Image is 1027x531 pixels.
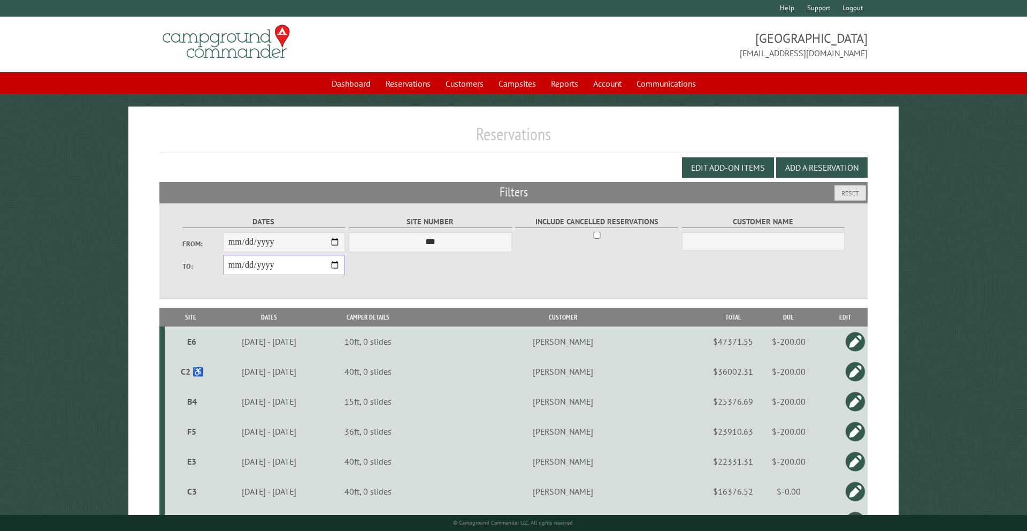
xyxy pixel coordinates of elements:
[711,386,755,416] td: $25376.69
[217,308,323,327] th: Dates
[755,356,823,386] td: $-200.00
[169,456,215,467] div: E3
[755,327,823,356] td: $-200.00
[545,73,585,94] a: Reports
[218,366,320,377] div: [DATE] - [DATE]
[322,476,414,506] td: 40ft, 0 slides
[218,456,320,467] div: [DATE] - [DATE]
[630,73,702,94] a: Communications
[834,185,866,201] button: Reset
[415,476,711,506] td: [PERSON_NAME]
[755,446,823,476] td: $-200.00
[182,216,346,228] label: Dates
[776,157,868,178] button: Add a Reservation
[322,327,414,356] td: 10ft, 0 slides
[755,476,823,506] td: $-0.00
[439,73,490,94] a: Customers
[182,261,223,271] label: To:
[322,386,414,416] td: 15ft, 0 slides
[159,21,293,63] img: Campground Commander
[682,216,845,228] label: Customer Name
[587,73,628,94] a: Account
[165,308,217,327] th: Site
[349,216,512,228] label: Site Number
[169,336,215,347] div: E6
[711,416,755,446] td: $23910.63
[711,446,755,476] td: $22331.31
[415,446,711,476] td: [PERSON_NAME]
[415,327,711,356] td: [PERSON_NAME]
[513,29,868,59] span: [GEOGRAPHIC_DATA] [EMAIL_ADDRESS][DOMAIN_NAME]
[755,308,823,327] th: Due
[755,416,823,446] td: $-200.00
[492,73,542,94] a: Campsites
[218,486,320,497] div: [DATE] - [DATE]
[823,308,868,327] th: Edit
[169,396,215,407] div: B4
[169,366,215,377] div: C2 ♿
[379,73,437,94] a: Reservations
[711,308,755,327] th: Total
[415,386,711,416] td: [PERSON_NAME]
[218,336,320,347] div: [DATE] - [DATE]
[218,396,320,407] div: [DATE] - [DATE]
[159,124,868,153] h1: Reservations
[325,73,377,94] a: Dashboard
[182,239,223,249] label: From:
[711,476,755,506] td: $16376.52
[682,157,774,178] button: Edit Add-on Items
[322,416,414,446] td: 36ft, 0 slides
[711,327,755,356] td: $47371.55
[169,426,215,437] div: F5
[415,416,711,446] td: [PERSON_NAME]
[515,216,678,228] label: Include Cancelled Reservations
[711,356,755,386] td: $36002.31
[755,386,823,416] td: $-200.00
[322,446,414,476] td: 40ft, 0 slides
[453,519,574,526] small: © Campground Commander LLC. All rights reserved.
[415,356,711,386] td: [PERSON_NAME]
[218,426,320,437] div: [DATE] - [DATE]
[159,182,868,202] h2: Filters
[169,486,215,497] div: C3
[322,308,414,327] th: Camper Details
[415,308,711,327] th: Customer
[322,356,414,386] td: 40ft, 0 slides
